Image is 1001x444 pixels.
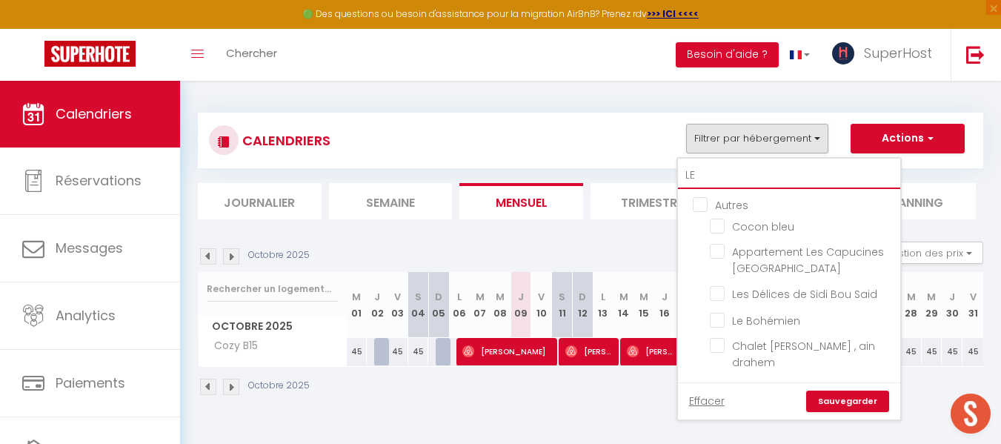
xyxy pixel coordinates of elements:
div: 45 [347,338,368,365]
div: 45 [408,338,429,365]
span: Messages [56,239,123,257]
p: Octobre 2025 [248,248,310,262]
th: 17 [675,272,696,338]
li: Journalier [198,183,322,219]
th: 29 [922,272,942,338]
button: Filtrer par hébergement [686,124,828,153]
th: 28 [901,272,922,338]
abbr: M [352,290,361,304]
abbr: D [435,290,442,304]
th: 31 [962,272,983,338]
div: 45 [901,338,922,365]
li: Planning [852,183,976,219]
a: ... SuperHost [821,29,951,81]
th: 06 [449,272,470,338]
span: Chalet [PERSON_NAME] , ain drahem [732,339,875,370]
abbr: V [538,290,545,304]
abbr: J [949,290,955,304]
th: 14 [613,272,634,338]
a: Sauvegarder [806,391,889,413]
abbr: M [927,290,936,304]
span: Appartement Les Capucines [GEOGRAPHIC_DATA] [732,245,884,276]
span: Réservations [56,171,142,190]
th: 11 [552,272,573,338]
li: Semaine [329,183,453,219]
th: 30 [942,272,962,338]
th: 09 [511,272,531,338]
th: 04 [408,272,429,338]
th: 16 [654,272,675,338]
span: Paiements [56,374,125,392]
abbr: J [662,290,668,304]
div: Filtrer par hébergement [676,157,902,421]
span: Calendriers [56,105,132,123]
li: Mensuel [459,183,583,219]
div: 45 [962,338,983,365]
p: Octobre 2025 [248,379,310,393]
th: 07 [470,272,490,338]
span: Octobre 2025 [199,316,346,337]
th: 15 [634,272,655,338]
th: 05 [428,272,449,338]
abbr: V [970,290,977,304]
abbr: V [394,290,401,304]
abbr: L [457,290,462,304]
th: 13 [593,272,613,338]
th: 10 [531,272,552,338]
a: Chercher [215,29,288,81]
img: logout [966,45,985,64]
button: Gestion des prix [873,242,983,264]
a: Effacer [689,393,725,409]
span: Le Bohémien [732,314,800,328]
abbr: S [415,290,422,304]
img: Super Booking [44,41,136,67]
th: 01 [347,272,368,338]
span: [PERSON_NAME] [627,337,675,365]
abbr: M [639,290,648,304]
input: Rechercher un logement... [207,276,338,302]
th: 03 [388,272,408,338]
a: >>> ICI <<<< [647,7,699,20]
div: Ouvrir le chat [951,394,991,434]
abbr: M [619,290,628,304]
h3: CALENDRIERS [239,124,330,157]
abbr: M [496,290,505,304]
span: Chercher [226,45,277,61]
span: [PERSON_NAME] [565,337,613,365]
div: 45 [942,338,962,365]
abbr: J [518,290,524,304]
span: Analytics [56,306,116,325]
button: Besoin d'aide ? [676,42,779,67]
th: 12 [572,272,593,338]
abbr: J [374,290,380,304]
img: ... [832,42,854,64]
div: 45 [922,338,942,365]
abbr: D [579,290,586,304]
span: SuperHost [864,44,932,62]
abbr: M [907,290,916,304]
abbr: M [476,290,485,304]
span: [PERSON_NAME] [462,337,552,365]
button: Actions [851,124,965,153]
li: Trimestre [591,183,714,219]
input: Rechercher un logement... [678,162,900,189]
abbr: S [559,290,565,304]
span: Cozy B15 [201,338,262,354]
th: 02 [367,272,388,338]
th: 08 [490,272,511,338]
abbr: L [601,290,605,304]
div: 45 [388,338,408,365]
